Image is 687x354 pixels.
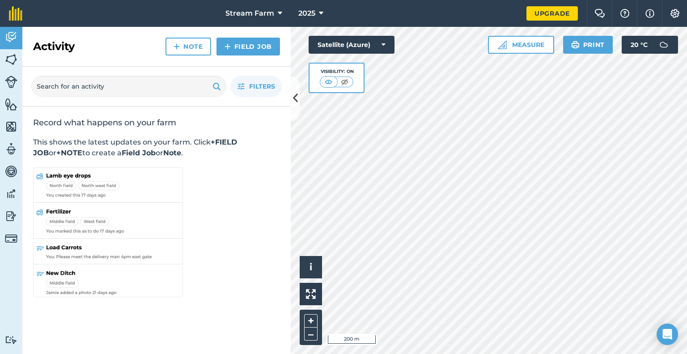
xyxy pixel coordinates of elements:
img: svg+xml;base64,PHN2ZyB4bWxucz0iaHR0cDovL3d3dy53My5vcmcvMjAwMC9zdmciIHdpZHRoPSI1NiIgaGVpZ2h0PSI2MC... [5,120,17,133]
img: Two speech bubbles overlapping with the left bubble in the forefront [594,9,605,18]
button: Satellite (Azure) [309,36,394,54]
img: svg+xml;base64,PHN2ZyB4bWxucz0iaHR0cDovL3d3dy53My5vcmcvMjAwMC9zdmciIHdpZHRoPSIxOSIgaGVpZ2h0PSIyNC... [571,39,580,50]
img: svg+xml;base64,PHN2ZyB4bWxucz0iaHR0cDovL3d3dy53My5vcmcvMjAwMC9zdmciIHdpZHRoPSIxNyIgaGVpZ2h0PSIxNy... [645,8,654,19]
button: i [300,256,322,278]
button: 20 °C [622,36,678,54]
button: + [304,314,318,328]
img: svg+xml;base64,PHN2ZyB4bWxucz0iaHR0cDovL3d3dy53My5vcmcvMjAwMC9zdmciIHdpZHRoPSIxNCIgaGVpZ2h0PSIyNC... [225,41,231,52]
input: Search for an activity [31,76,226,97]
h2: Activity [33,39,75,54]
span: 20 ° C [631,36,648,54]
img: svg+xml;base64,PD94bWwgdmVyc2lvbj0iMS4wIiBlbmNvZGluZz0idXRmLTgiPz4KPCEtLSBHZW5lcmF0b3I6IEFkb2JlIE... [5,232,17,245]
span: 2025 [298,8,315,19]
img: svg+xml;base64,PD94bWwgdmVyc2lvbj0iMS4wIiBlbmNvZGluZz0idXRmLTgiPz4KPCEtLSBHZW5lcmF0b3I6IEFkb2JlIE... [5,165,17,178]
img: svg+xml;base64,PD94bWwgdmVyc2lvbj0iMS4wIiBlbmNvZGluZz0idXRmLTgiPz4KPCEtLSBHZW5lcmF0b3I6IEFkb2JlIE... [5,142,17,156]
img: svg+xml;base64,PHN2ZyB4bWxucz0iaHR0cDovL3d3dy53My5vcmcvMjAwMC9zdmciIHdpZHRoPSI1MCIgaGVpZ2h0PSI0MC... [323,77,334,86]
button: – [304,328,318,341]
img: svg+xml;base64,PHN2ZyB4bWxucz0iaHR0cDovL3d3dy53My5vcmcvMjAwMC9zdmciIHdpZHRoPSI1NiIgaGVpZ2h0PSI2MC... [5,53,17,66]
strong: Note [163,149,181,157]
img: svg+xml;base64,PD94bWwgdmVyc2lvbj0iMS4wIiBlbmNvZGluZz0idXRmLTgiPz4KPCEtLSBHZW5lcmF0b3I6IEFkb2JlIE... [5,336,17,344]
strong: +NOTE [56,149,82,157]
img: svg+xml;base64,PD94bWwgdmVyc2lvbj0iMS4wIiBlbmNvZGluZz0idXRmLTgiPz4KPCEtLSBHZW5lcmF0b3I6IEFkb2JlIE... [5,187,17,200]
div: Visibility: On [320,68,354,75]
span: i [310,261,312,273]
img: Four arrows, one pointing top left, one top right, one bottom right and the last bottom left [306,289,316,299]
span: Filters [249,81,275,91]
img: svg+xml;base64,PD94bWwgdmVyc2lvbj0iMS4wIiBlbmNvZGluZz0idXRmLTgiPz4KPCEtLSBHZW5lcmF0b3I6IEFkb2JlIE... [655,36,673,54]
strong: Field Job [122,149,156,157]
button: Print [563,36,613,54]
img: fieldmargin Logo [9,6,22,21]
button: Filters [231,76,282,97]
p: This shows the latest updates on your farm. Click or to create a or . [33,137,280,158]
a: Field Job [216,38,280,55]
img: svg+xml;base64,PD94bWwgdmVyc2lvbj0iMS4wIiBlbmNvZGluZz0idXRmLTgiPz4KPCEtLSBHZW5lcmF0b3I6IEFkb2JlIE... [5,30,17,44]
img: svg+xml;base64,PHN2ZyB4bWxucz0iaHR0cDovL3d3dy53My5vcmcvMjAwMC9zdmciIHdpZHRoPSIxOSIgaGVpZ2h0PSIyNC... [212,81,221,92]
img: A cog icon [670,9,680,18]
button: Measure [488,36,554,54]
img: svg+xml;base64,PHN2ZyB4bWxucz0iaHR0cDovL3d3dy53My5vcmcvMjAwMC9zdmciIHdpZHRoPSIxNCIgaGVpZ2h0PSIyNC... [174,41,180,52]
img: svg+xml;base64,PD94bWwgdmVyc2lvbj0iMS4wIiBlbmNvZGluZz0idXRmLTgiPz4KPCEtLSBHZW5lcmF0b3I6IEFkb2JlIE... [5,76,17,88]
a: Upgrade [526,6,578,21]
img: A question mark icon [619,9,630,18]
h2: Record what happens on your farm [33,117,280,128]
img: svg+xml;base64,PHN2ZyB4bWxucz0iaHR0cDovL3d3dy53My5vcmcvMjAwMC9zdmciIHdpZHRoPSI1NiIgaGVpZ2h0PSI2MC... [5,98,17,111]
div: Open Intercom Messenger [657,324,678,345]
span: Stream Farm [225,8,274,19]
a: Note [165,38,211,55]
img: svg+xml;base64,PD94bWwgdmVyc2lvbj0iMS4wIiBlbmNvZGluZz0idXRmLTgiPz4KPCEtLSBHZW5lcmF0b3I6IEFkb2JlIE... [5,209,17,223]
img: Ruler icon [498,40,507,49]
img: svg+xml;base64,PHN2ZyB4bWxucz0iaHR0cDovL3d3dy53My5vcmcvMjAwMC9zdmciIHdpZHRoPSI1MCIgaGVpZ2h0PSI0MC... [339,77,350,86]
